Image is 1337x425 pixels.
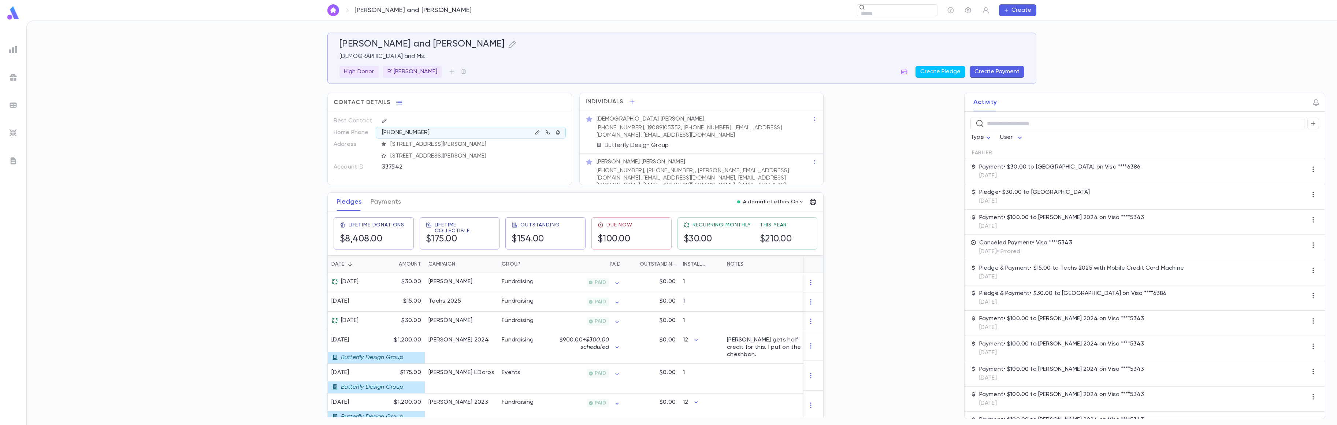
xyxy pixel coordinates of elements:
div: Installments [679,255,723,273]
div: $30.00 [377,312,425,331]
div: Fundraising [502,278,534,285]
p: [DATE] [979,299,1167,306]
div: Fundraising [502,297,534,305]
span: User [1000,134,1013,140]
div: Group [498,255,553,273]
div: Hineini Lanetzach [428,278,473,285]
button: Automatic Letters On [734,197,807,207]
button: Activity [973,93,997,111]
div: Eretz Yisroel Raffle 2023 [428,399,488,406]
p: Payment • $100.00 to [PERSON_NAME] 2024 on Visa ****5343 [979,416,1144,424]
span: PAID [592,299,609,305]
div: Fundraising [502,399,534,406]
h5: $100.00 [598,234,632,245]
img: batches_grey.339ca447c9d9533ef1741baa751efc33.svg [9,101,18,110]
img: letters_grey.7941b92b52307dd3b8a917253454ce1c.svg [9,156,18,165]
div: [DATE] [331,317,359,324]
div: Hineini L'Doros [428,369,494,376]
button: Create [999,4,1036,16]
p: [PERSON_NAME] [PERSON_NAME] [597,158,685,166]
div: [DATE] [331,369,404,376]
span: PAID [592,318,609,324]
button: Sort [344,258,356,270]
img: campaigns_grey.99e729a5f7ee94e3726e6486bddda8f1.svg [9,73,18,82]
span: Recurring Monthly [692,222,751,228]
p: $0.00 [660,317,676,324]
button: Pledges [337,193,362,211]
div: 1 [679,292,723,312]
p: [DATE] [979,223,1144,230]
p: $0.00 [660,399,676,406]
p: [DATE] [979,273,1184,281]
p: Payment • $30.00 to [GEOGRAPHIC_DATA] on Visa ****6386 [979,163,1141,171]
div: Amount [399,255,421,273]
span: This Year [760,222,787,228]
p: Pledge & Payment • $30.00 to [GEOGRAPHIC_DATA] on Visa ****6386 [979,290,1167,297]
div: Techs 2025 [428,297,461,305]
div: $15.00 [377,292,425,312]
h5: $175.00 [426,234,494,245]
p: Pledge • $30.00 to [GEOGRAPHIC_DATA] [979,189,1090,196]
button: Sort [598,258,610,270]
p: Butterfly Design Group [341,354,404,361]
p: [PHONE_NUMBER], [PHONE_NUMBER], [PERSON_NAME][EMAIL_ADDRESS][DOMAIN_NAME], [EMAIL_ADDRESS][DOMAIN... [597,167,813,196]
p: Home Phone [334,127,376,138]
img: reports_grey.c525e4749d1bce6a11f5fe2a8de1b229.svg [9,45,18,54]
p: [DATE] [979,374,1144,382]
div: Paid [610,255,621,273]
p: Automatic Letters On [743,199,799,205]
div: [DATE] [331,278,359,285]
div: Amount [377,255,425,273]
div: Fundraising [502,317,534,324]
button: Payments [371,193,401,211]
span: PAID [592,280,609,285]
div: 337542 [382,161,524,172]
span: PAID [592,400,609,406]
p: Payment • $100.00 to [PERSON_NAME] 2024 on Visa ****5343 [979,340,1144,348]
p: 12 [683,399,688,406]
button: Sort [455,258,467,270]
div: Installments [683,255,708,273]
span: Lifetime Collectible [435,222,494,234]
p: [PERSON_NAME] and [PERSON_NAME] [355,6,472,14]
div: Eretz Yisroel Raffle 2024 [428,336,489,344]
p: $0.00 [660,297,676,305]
p: [DATE] [979,400,1144,407]
p: Butterfly Design Group [341,384,404,391]
div: Hineini Lanetzach [428,317,473,324]
p: [PHONE_NUMBER] [382,129,430,136]
div: R' [PERSON_NAME] [383,66,442,78]
p: Payment • $100.00 to [PERSON_NAME] 2024 on Visa ****5343 [979,391,1144,398]
p: Payment • $100.00 to [PERSON_NAME] 2024 on Visa ****5343 [979,315,1144,322]
div: Date [331,255,344,273]
div: [DATE] [331,336,404,344]
p: R' [PERSON_NAME] [387,68,438,75]
h5: $154.00 [512,234,560,245]
p: Address [334,138,376,150]
h5: $210.00 [760,234,792,245]
div: 1 [679,273,723,292]
div: Notes [727,255,743,273]
div: Outstanding [640,255,676,273]
button: Sort [708,258,720,270]
span: Due Now [606,222,632,228]
span: + $300.00 scheduled [580,337,609,350]
div: Campaign [428,255,455,273]
div: Campaign [425,255,498,273]
h5: $30.00 [684,234,751,245]
img: home_white.a664292cf8c1dea59945f0da9f25487c.svg [329,7,338,13]
p: [DATE] [979,172,1141,180]
div: $30.00 [377,273,425,292]
span: Contact Details [334,99,390,106]
div: User [1000,130,1024,145]
button: Create Pledge [916,66,965,78]
p: [PHONE_NUMBER], 19089105352, [PHONE_NUMBER], [EMAIL_ADDRESS][DOMAIN_NAME], [EMAIL_ADDRESS][DOMAIN... [597,124,813,139]
button: Create Payment [970,66,1024,78]
p: 12 [683,336,688,344]
div: 1 [679,312,723,331]
p: Butterfly Design Group [605,142,669,149]
div: 1 [679,364,723,393]
p: Payment • $100.00 to [PERSON_NAME] 2024 on Visa ****5343 [979,214,1144,221]
p: [DEMOGRAPHIC_DATA] [PERSON_NAME] [597,115,704,123]
p: [DATE] [979,349,1144,356]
